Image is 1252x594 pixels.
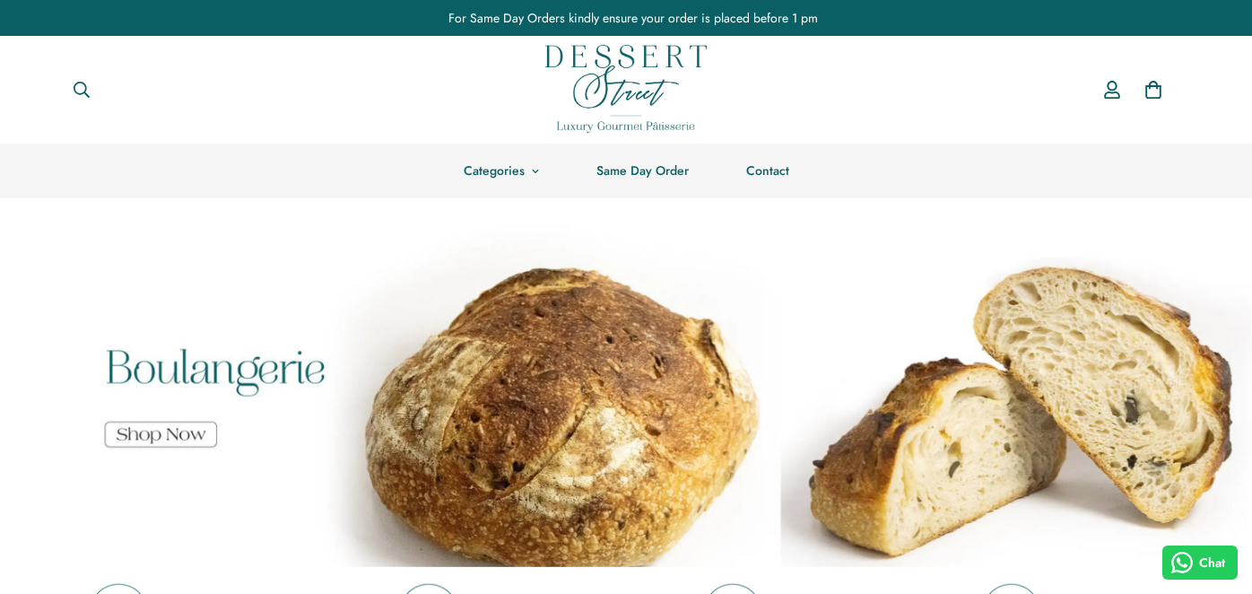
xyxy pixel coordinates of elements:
[545,36,707,144] a: Dessert Street
[1091,64,1133,116] a: Account
[1162,546,1239,580] button: Chat
[545,45,707,133] img: Dessert Street
[58,70,105,109] button: Search
[1199,554,1225,572] span: Chat
[717,144,818,198] a: Contact
[568,144,717,198] a: Same Day Order
[1133,69,1174,110] a: 0
[435,144,568,198] a: Categories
